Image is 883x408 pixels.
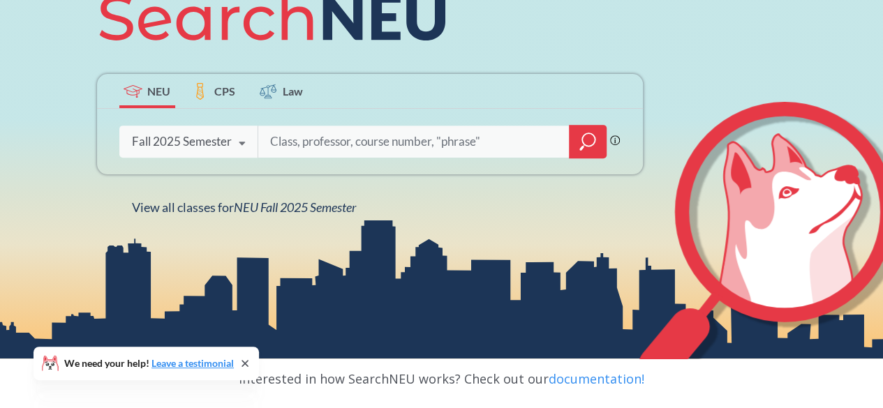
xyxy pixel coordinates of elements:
svg: magnifying glass [579,132,596,151]
div: Fall 2025 Semester [132,134,232,149]
input: Class, professor, course number, "phrase" [269,127,559,156]
div: magnifying glass [569,125,607,158]
span: NEU Fall 2025 Semester [234,199,356,215]
span: CPS [214,83,235,99]
a: documentation! [549,370,644,387]
a: Leave a testimonial [151,357,234,369]
span: NEU [147,83,170,99]
span: View all classes for [132,199,356,215]
span: Law [283,83,303,99]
